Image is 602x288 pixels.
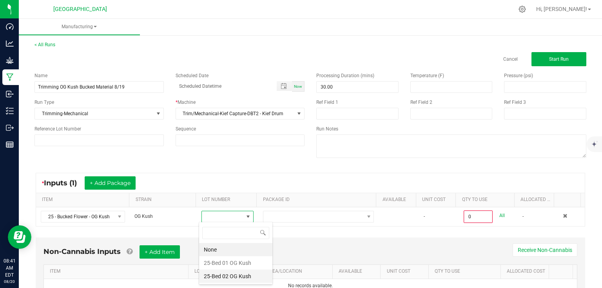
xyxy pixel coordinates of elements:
span: Toggle popup [277,81,292,91]
span: - [424,214,425,219]
a: QTY TO USESortable [435,268,497,275]
div: Manage settings [517,5,527,13]
span: Ref Field 1 [316,100,338,105]
a: Sortable [560,197,578,203]
span: Trim/Mechanical-Kief Capture-DBT2 - Kief Drum [176,108,295,119]
a: LOT NUMBERSortable [202,197,254,203]
span: Processing Duration (mins) [316,73,374,78]
span: Temperature (F) [410,73,444,78]
a: < All Runs [34,42,55,47]
a: Add Non-Cannabis items that were also consumed in the run (e.g. gloves and packaging); Also add N... [127,247,132,256]
span: Name [34,73,47,78]
span: - [522,214,524,219]
span: Pressure (psi) [504,73,533,78]
span: Sequence [176,126,196,132]
span: Inputs (1) [44,179,85,187]
a: Sortable [555,268,570,275]
p: 08:41 AM EDT [4,257,15,279]
span: Start Run [549,56,569,62]
span: Now [294,84,302,89]
li: 25-Bed 02 OG Kush [199,270,272,283]
span: Non-Cannabis Inputs [44,247,121,256]
span: Trimming-Mechanical [35,108,154,119]
inline-svg: Manufacturing [6,73,14,81]
a: STRAINSortable [136,197,193,203]
a: QTY TO USESortable [462,197,511,203]
a: Allocated CostSortable [520,197,551,203]
a: Unit CostSortable [387,268,426,275]
p: 08/20 [4,279,15,284]
span: OG Kush [134,214,153,219]
input: Scheduled Datetime [176,81,269,91]
span: Machine [178,100,196,105]
span: Scheduled Date [176,73,209,78]
inline-svg: Grow [6,56,14,64]
a: AVAILABLESortable [383,197,413,203]
span: 25 - Bucked Flower - OG Kush [41,211,115,222]
inline-svg: Analytics [6,40,14,47]
a: All [499,210,505,221]
li: 25-Bed 01 OG Kush [199,256,272,270]
a: LOT NUMBERSortable [194,268,257,275]
a: PACKAGE IDSortable [263,197,373,203]
button: Receive Non-Cannabis [513,243,577,257]
inline-svg: Inbound [6,90,14,98]
inline-svg: Inventory [6,107,14,115]
inline-svg: Reports [6,141,14,149]
button: + Add Item [140,245,180,259]
span: Run Type [34,99,54,106]
a: AREA/LOCATIONSortable [267,268,329,275]
span: Reference Lot Number [34,126,81,132]
span: [GEOGRAPHIC_DATA] [53,6,107,13]
inline-svg: Dashboard [6,23,14,31]
a: ITEMSortable [50,268,185,275]
iframe: Resource center [8,225,31,249]
button: + Add Package [85,176,136,190]
a: Cancel [503,56,518,63]
li: None [199,243,272,256]
inline-svg: Outbound [6,124,14,132]
a: Manufacturing [19,19,140,35]
a: Unit CostSortable [422,197,453,203]
span: Manufacturing [19,24,140,30]
a: AVAILABLESortable [339,268,377,275]
a: Allocated CostSortable [507,268,546,275]
span: Ref Field 3 [504,100,526,105]
a: ITEMSortable [42,197,126,203]
span: Run Notes [316,126,338,132]
button: Start Run [531,52,586,66]
span: Ref Field 2 [410,100,432,105]
span: Hi, [PERSON_NAME]! [536,6,587,12]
